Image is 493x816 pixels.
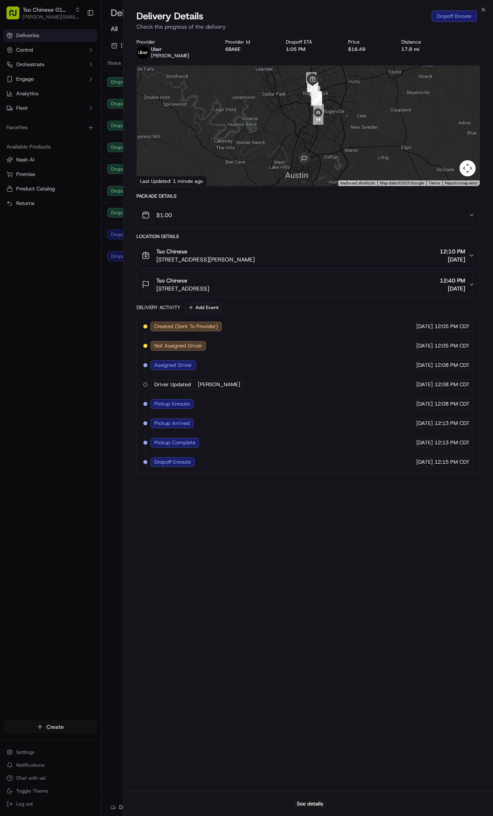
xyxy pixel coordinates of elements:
p: Uber [151,46,189,52]
a: Terms (opens in new tab) [429,181,440,185]
span: 12:15 PM CDT [434,458,470,466]
div: 4 [308,82,319,92]
span: Knowledge Base [16,180,62,188]
div: We're available if you need us! [36,85,111,92]
div: 11 [311,94,322,105]
button: $1.00 [137,202,480,228]
div: 8 [311,91,322,102]
span: 12:05 PM CDT [434,323,470,330]
div: Price [348,39,388,45]
span: Dropoff Enroute [154,458,191,466]
span: 12:13 PM CDT [434,420,470,427]
span: $1.00 [156,211,172,219]
span: [DATE] [416,400,433,408]
div: Provider Id [225,39,273,45]
span: Pickup Enroute [154,400,190,408]
span: 12:13 PM CDT [434,439,470,446]
button: See details [293,798,327,810]
div: Package Details [136,193,480,199]
span: [DATE] [440,255,465,264]
div: 10 [312,94,322,105]
span: Created (Sent To Provider) [154,323,218,330]
a: 📗Knowledge Base [5,177,65,192]
div: 5 [310,86,320,96]
div: 2 [307,82,317,92]
span: Assigned Driver [154,362,192,369]
div: Provider [136,39,212,45]
input: Got a question? Start typing here... [21,52,145,61]
span: [DATE] [416,458,433,466]
img: 1738778727109-b901c2ba-d612-49f7-a14d-d897ce62d23f [17,77,31,92]
div: Last Updated: 1 minute ago [137,176,207,186]
a: 💻API Documentation [65,177,133,192]
div: 📗 [8,181,15,188]
img: Brigitte Vinadas [8,139,21,152]
p: Check the progress of the delivery [136,23,480,31]
img: uber-new-logo.jpeg [136,46,149,59]
span: 12:08 PM CDT [434,381,470,388]
span: 12:10 PM [440,247,465,255]
a: Report a map error [445,181,477,185]
button: Tso Chinese[STREET_ADDRESS][PERSON_NAME]12:10 PM[DATE] [137,243,480,268]
span: [STREET_ADDRESS] [156,285,209,293]
div: $16.49 [348,46,388,52]
span: 12:08 PM CDT [434,362,470,369]
span: [PERSON_NAME] [151,52,189,59]
span: 12:05 PM CDT [434,342,470,349]
button: Map camera controls [459,160,476,176]
button: See all [125,103,147,113]
span: 12:08 PM CDT [434,400,470,408]
a: Open this area in Google Maps (opens a new window) [139,176,166,186]
span: [DATE] [440,285,465,293]
div: 1 [306,72,317,83]
div: Dropoff ETA [286,39,335,45]
div: 14 [313,114,323,125]
span: [PERSON_NAME] [25,125,65,132]
span: [DATE] [416,323,433,330]
span: [DATE] [416,420,433,427]
span: [PERSON_NAME] [25,147,65,153]
div: Location Details [136,233,480,240]
button: Start new chat [137,80,147,89]
span: Tso Chinese [156,247,187,255]
div: 17.8 mi [401,46,444,52]
span: Tso Chinese [156,276,187,285]
span: [DATE] [416,362,433,369]
img: Angelique Valdez [8,117,21,130]
span: • [67,147,70,153]
img: 1736555255976-a54dd68f-1ca7-489b-9aae-adbdc363a1c4 [16,147,23,154]
span: Map data ©2025 Google [380,181,424,185]
span: [DATE] [416,439,433,446]
span: Driver Updated [154,381,191,388]
div: 1:05 PM [286,46,335,52]
img: Google [139,176,166,186]
span: [STREET_ADDRESS][PERSON_NAME] [156,255,255,264]
p: Welcome 👋 [8,32,147,45]
div: 💻 [68,181,75,188]
span: • [67,125,70,132]
button: 6BA6E [225,46,240,52]
span: [DATE] [416,342,433,349]
div: Past conversations [8,105,54,111]
img: 1736555255976-a54dd68f-1ca7-489b-9aae-adbdc363a1c4 [16,126,23,132]
div: 12 [311,96,321,106]
span: [DATE] [71,147,88,153]
span: Pickup Arrived [154,420,190,427]
button: Keyboard shortcuts [340,180,375,186]
a: Powered byPylon [57,200,98,206]
button: Tso Chinese[STREET_ADDRESS]12:40 PM[DATE] [137,272,480,297]
span: Delivery Details [136,10,203,23]
span: 12:40 PM [440,276,465,285]
span: [DATE] [71,125,88,132]
span: Not Assigned Driver [154,342,202,349]
img: Nash [8,8,24,24]
div: Delivery Activity [136,304,180,311]
div: Distance [401,39,444,45]
span: Pylon [80,200,98,206]
span: [DATE] [416,381,433,388]
div: Start new chat [36,77,132,85]
span: [PERSON_NAME] [198,381,240,388]
div: 13 [313,104,324,115]
span: API Documentation [76,180,130,188]
img: 1736555255976-a54dd68f-1ca7-489b-9aae-adbdc363a1c4 [8,77,23,92]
